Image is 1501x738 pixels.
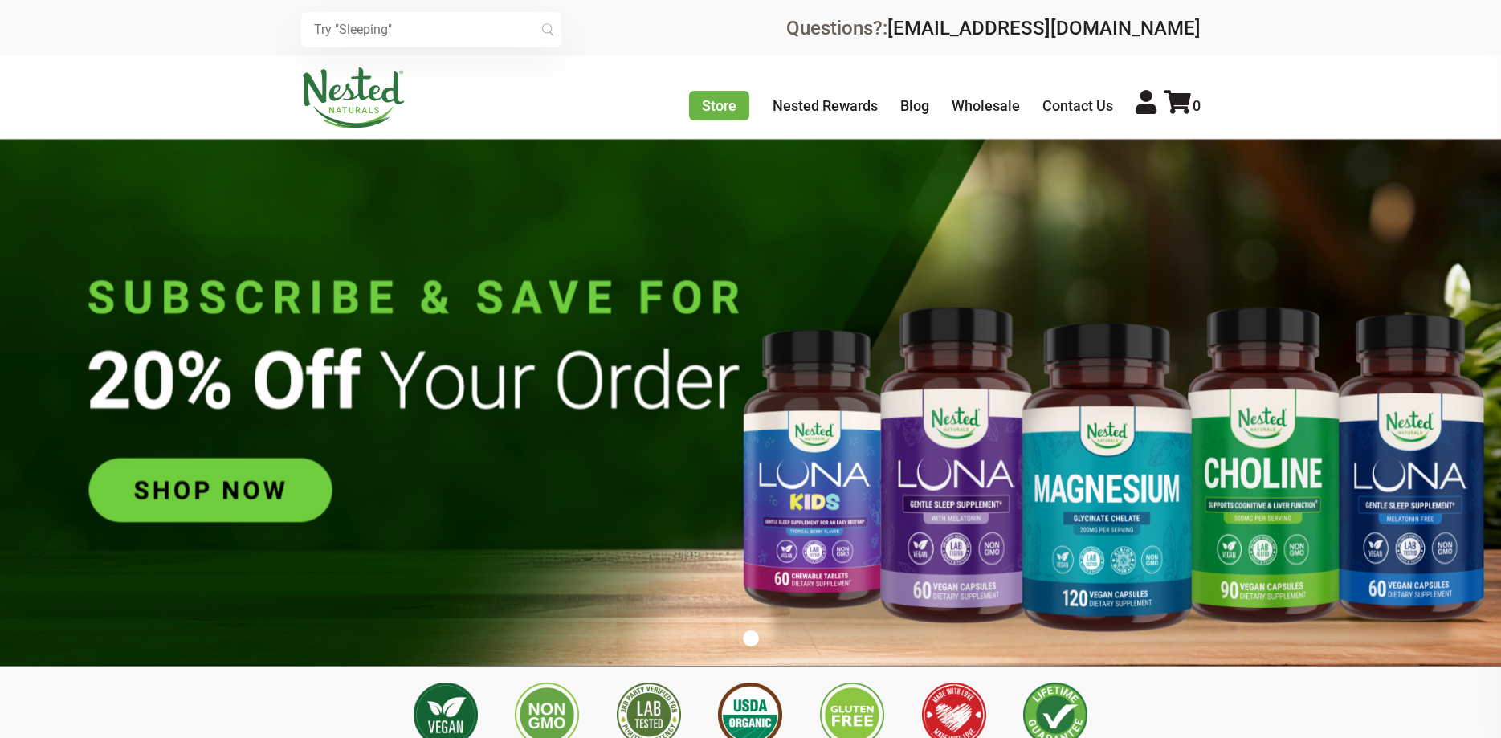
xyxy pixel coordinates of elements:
[301,12,561,47] input: Try "Sleeping"
[743,630,759,646] button: 1 of 1
[301,67,406,128] img: Nested Naturals
[1164,97,1201,114] a: 0
[786,18,1201,38] div: Questions?:
[1042,97,1113,114] a: Contact Us
[773,97,878,114] a: Nested Rewards
[689,91,749,120] a: Store
[952,97,1020,114] a: Wholesale
[887,17,1201,39] a: [EMAIL_ADDRESS][DOMAIN_NAME]
[1193,97,1201,114] span: 0
[900,97,929,114] a: Blog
